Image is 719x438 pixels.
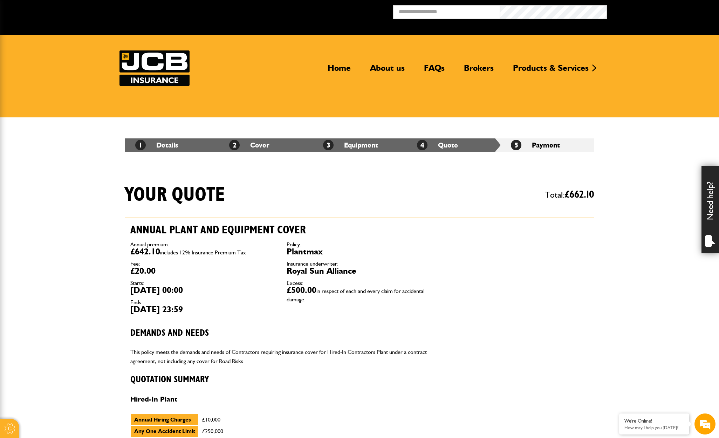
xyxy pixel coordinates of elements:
[130,286,276,294] dd: [DATE] 00:00
[130,305,276,314] dd: [DATE] 23:59
[199,425,227,437] td: £250,000
[131,414,199,426] td: Annual Hiring Charges
[160,249,246,256] span: includes 12% Insurance Premium Tax
[545,187,594,203] span: Total:
[419,63,450,79] a: FAQs
[119,50,190,86] img: JCB Insurance Services logo
[459,63,499,79] a: Brokers
[287,261,432,267] dt: Insurance underwriter:
[322,63,356,79] a: Home
[135,141,178,149] a: 1Details
[287,247,432,256] dd: Plantmax
[130,247,276,256] dd: £642.10
[511,140,521,150] span: 5
[287,242,432,247] dt: Policy:
[287,286,432,303] dd: £500.00
[569,190,594,200] span: 662.10
[229,140,240,150] span: 2
[130,300,276,305] dt: Ends:
[701,166,719,253] div: Need help?
[130,395,432,404] h4: Hired-In Plant
[130,242,276,247] dt: Annual premium:
[135,140,146,150] span: 1
[323,140,334,150] span: 3
[130,261,276,267] dt: Fee:
[287,288,424,303] span: in respect of each and every claim for accidental damage.
[130,223,432,237] h2: Annual plant and equipment cover
[287,280,432,286] dt: Excess:
[130,280,276,286] dt: Starts:
[130,328,432,339] h3: Demands and needs
[508,63,594,79] a: Products & Services
[500,138,594,152] li: Payment
[417,140,427,150] span: 4
[125,183,225,207] h1: Your quote
[130,375,432,385] h3: Quotation Summary
[131,425,199,437] td: Any One Accident Limit
[199,414,227,426] td: £10,000
[624,418,684,424] div: We're Online!
[130,267,276,275] dd: £20.00
[130,348,432,365] p: This policy meets the demands and needs of Contractors requiring insurance cover for Hired-In Con...
[607,5,714,16] button: Broker Login
[323,141,378,149] a: 3Equipment
[406,138,500,152] li: Quote
[365,63,410,79] a: About us
[624,425,684,430] p: How may I help you today?
[565,190,594,200] span: £
[229,141,269,149] a: 2Cover
[287,267,432,275] dd: Royal Sun Alliance
[119,50,190,86] a: JCB Insurance Services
